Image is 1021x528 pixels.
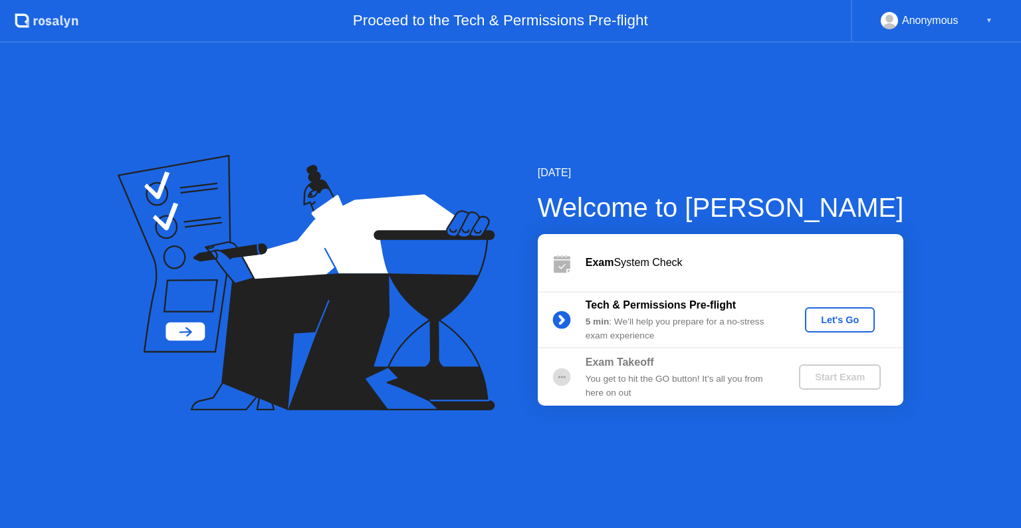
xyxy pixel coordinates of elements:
div: Let's Go [810,315,869,325]
button: Start Exam [799,364,881,390]
div: Start Exam [804,372,875,382]
div: System Check [586,255,903,271]
b: 5 min [586,317,610,327]
div: [DATE] [538,165,904,181]
b: Exam [586,257,614,268]
b: Exam Takeoff [586,356,654,368]
b: Tech & Permissions Pre-flight [586,299,736,311]
button: Let's Go [805,307,875,332]
div: Anonymous [902,12,959,29]
div: : We’ll help you prepare for a no-stress exam experience [586,315,777,342]
div: ▼ [986,12,992,29]
div: You get to hit the GO button! It’s all you from here on out [586,372,777,400]
div: Welcome to [PERSON_NAME] [538,188,904,227]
